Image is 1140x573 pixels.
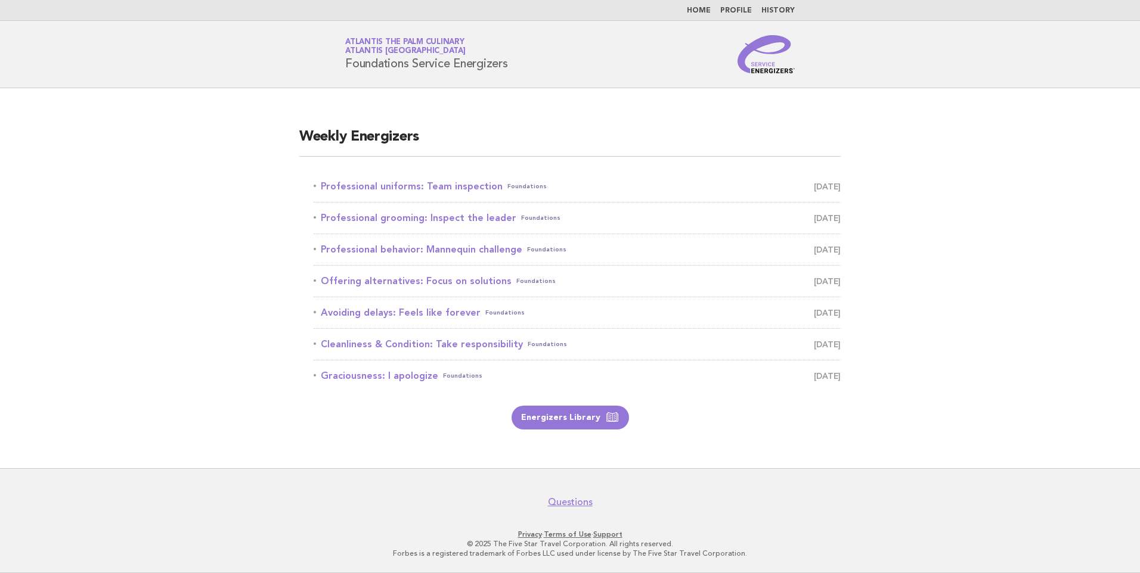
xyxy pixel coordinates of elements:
span: [DATE] [814,273,841,289]
span: [DATE] [814,241,841,258]
span: [DATE] [814,178,841,195]
span: Foundations [521,210,560,226]
a: Offering alternatives: Focus on solutionsFoundations [DATE] [314,273,841,289]
span: Atlantis [GEOGRAPHIC_DATA] [345,48,466,55]
span: Foundations [485,304,525,321]
p: Forbes is a registered trademark of Forbes LLC used under license by The Five Star Travel Corpora... [205,549,935,558]
h1: Foundations Service Energizers [345,39,508,70]
p: · · [205,530,935,539]
h2: Weekly Energizers [299,127,841,157]
a: Profile [720,7,752,14]
a: History [761,7,795,14]
span: Foundations [528,336,567,353]
a: Atlantis The Palm CulinaryAtlantis [GEOGRAPHIC_DATA] [345,38,466,55]
span: Foundations [443,368,482,384]
span: [DATE] [814,336,841,353]
a: Terms of Use [544,530,591,538]
span: [DATE] [814,210,841,226]
a: Professional behavior: Mannequin challengeFoundations [DATE] [314,241,841,258]
a: Cleanliness & Condition: Take responsibilityFoundations [DATE] [314,336,841,353]
a: Questions [548,496,593,508]
a: Energizers Library [512,406,629,429]
a: Home [687,7,711,14]
span: [DATE] [814,368,841,384]
span: Foundations [507,178,547,195]
img: Service Energizers [738,35,795,73]
span: [DATE] [814,304,841,321]
p: © 2025 The Five Star Travel Corporation. All rights reserved. [205,539,935,549]
a: Professional grooming: Inspect the leaderFoundations [DATE] [314,210,841,226]
a: Graciousness: I apologizeFoundations [DATE] [314,368,841,384]
span: Foundations [516,273,556,289]
a: Avoiding delays: Feels like foreverFoundations [DATE] [314,304,841,321]
a: Professional uniforms: Team inspectionFoundations [DATE] [314,178,841,195]
span: Foundations [527,241,566,258]
a: Support [593,530,622,538]
a: Privacy [518,530,542,538]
